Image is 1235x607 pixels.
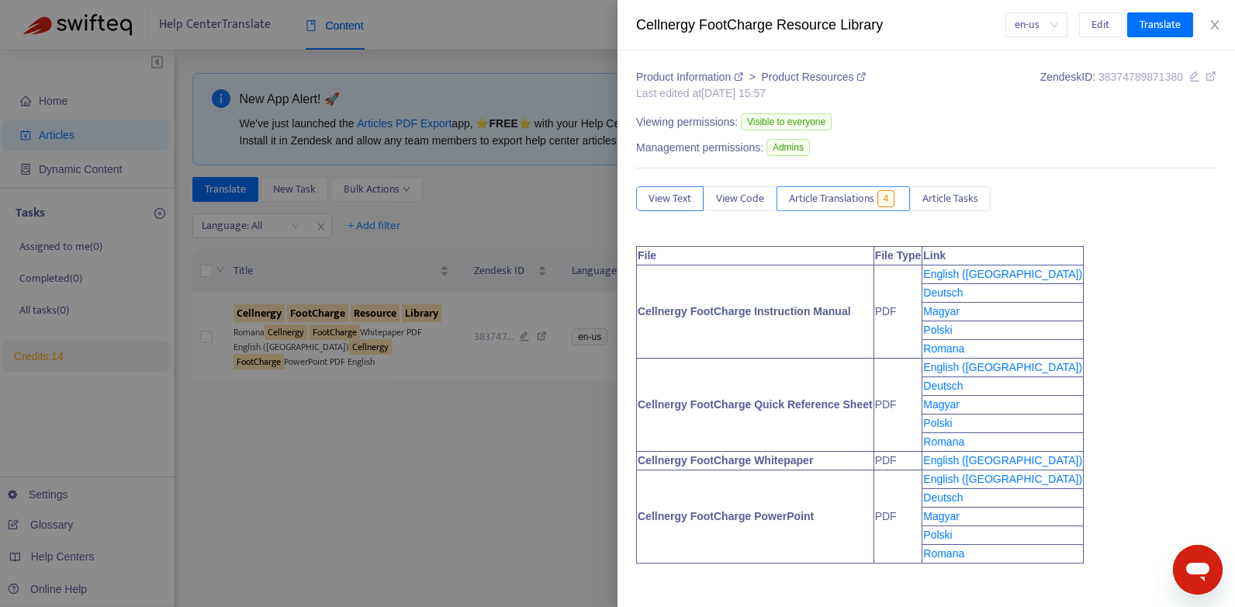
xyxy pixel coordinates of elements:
[1098,71,1183,83] span: 38374789871380
[923,398,960,411] a: Magyar
[923,510,960,522] a: Magyar
[923,529,952,541] a: Polski
[923,361,1082,373] a: English ([GEOGRAPHIC_DATA])
[1173,545,1223,595] iframe: Button to launch messaging window
[638,249,656,262] strong: File
[777,186,910,211] button: Article Translations4
[923,324,952,336] a: Polski
[1091,16,1109,33] span: Edit
[923,268,1082,280] a: English ([GEOGRAPHIC_DATA])
[636,186,704,211] button: View Text
[636,15,1005,36] div: Cellnergy FootCharge Resource Library
[923,454,1082,467] a: English ([GEOGRAPHIC_DATA])
[636,114,738,130] span: Viewing permissions:
[923,491,963,504] a: Deutsch
[873,452,922,470] td: PDF
[1040,69,1216,102] div: Zendesk ID:
[638,398,873,411] strong: Cellnergy FootCharge Quick Reference Sheet
[1015,13,1058,36] span: en-us
[923,547,964,560] a: Romana
[923,473,1082,485] a: English ([GEOGRAPHIC_DATA])
[636,71,746,83] a: Product Information
[910,186,991,211] button: Article Tasks
[923,305,960,317] a: Magyar
[923,380,963,392] a: Deutsch
[1140,16,1181,33] span: Translate
[649,190,691,207] span: View Text
[1127,12,1193,37] button: Translate
[923,417,952,429] a: Polski
[741,113,832,130] span: Visible to everyone
[877,190,895,207] span: 4
[762,71,867,83] a: Product Resources
[1209,19,1221,31] span: close
[873,359,922,452] td: PDF
[716,190,764,207] span: View Code
[923,249,946,262] strong: Link
[638,510,814,522] strong: Cellnergy FootCharge PowerPoint
[873,470,922,564] td: PDF
[923,286,963,299] a: Deutsch
[636,69,866,85] div: >
[1204,18,1226,33] button: Close
[789,190,874,207] span: Article Translations
[875,249,922,262] strong: File Type
[766,139,810,156] span: Admins
[873,265,922,359] td: PDF
[638,454,813,467] strong: Cellnergy FootCharge Whitepaper
[1079,12,1122,37] button: Edit
[923,435,964,448] a: Romana
[636,85,866,102] div: Last edited at [DATE] 15:57
[922,190,978,207] span: Article Tasks
[704,186,777,211] button: View Code
[636,140,763,156] span: Management permissions:
[923,342,964,355] a: Romana
[638,305,851,317] strong: Cellnergy FootCharge Instruction Manual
